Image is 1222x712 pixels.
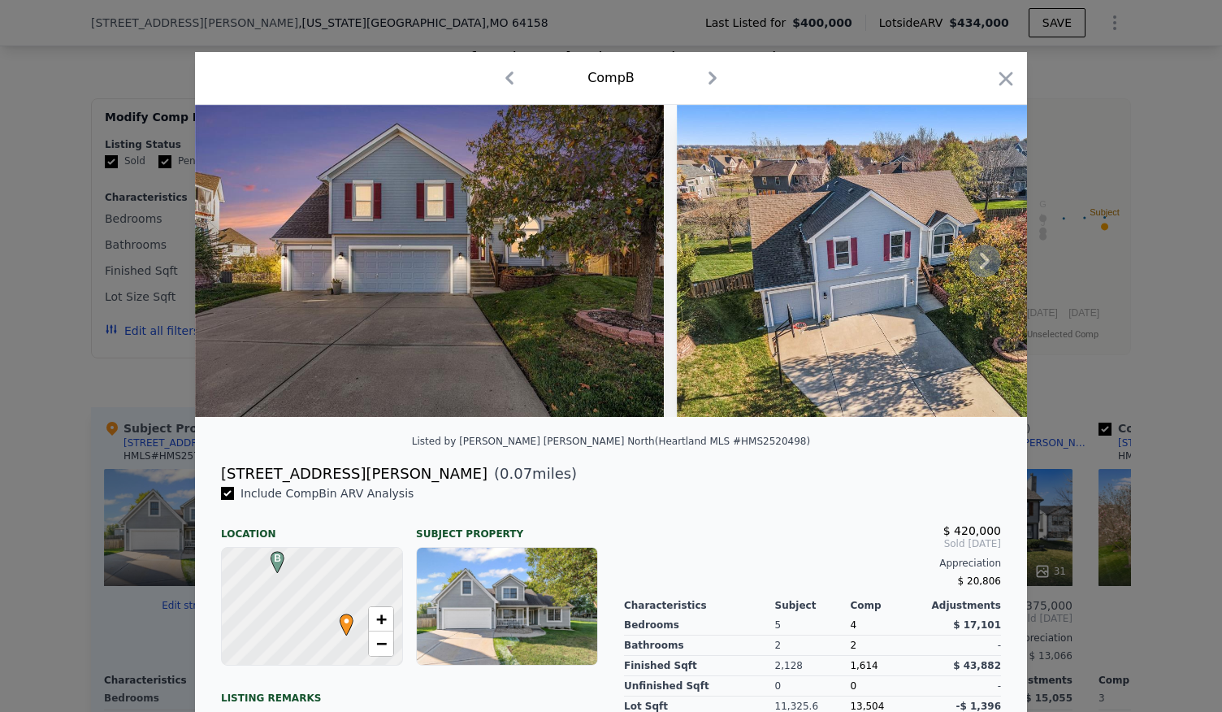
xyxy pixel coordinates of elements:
div: - [925,676,1001,697]
div: Unfinished Sqft [624,676,775,697]
span: $ 420,000 [943,524,1001,537]
span: + [376,609,387,629]
span: 0 [850,680,856,692]
div: Comp B [587,68,635,88]
div: 2,128 [775,656,851,676]
div: [STREET_ADDRESS][PERSON_NAME] [221,462,487,485]
div: Appreciation [624,557,1001,570]
span: 1,614 [850,660,877,671]
span: 0.07 [500,465,532,482]
img: Property Img [677,105,1093,417]
div: Listing remarks [221,679,598,705]
div: Finished Sqft [624,656,775,676]
span: $ 17,101 [953,619,1001,631]
a: Zoom in [369,607,393,632]
a: Zoom out [369,632,393,656]
span: Sold [DATE] [624,537,1001,550]
div: - [925,636,1001,656]
div: 5 [775,615,851,636]
span: 13,504 [850,701,884,712]
span: $ 43,882 [953,660,1001,671]
span: − [376,633,387,653]
div: Location [221,514,403,541]
span: ( miles) [487,462,577,485]
div: B [266,551,276,561]
div: Subject Property [416,514,598,541]
div: Bathrooms [624,636,775,656]
img: Property Img [195,105,664,417]
div: Characteristics [624,599,775,612]
div: 2 [775,636,851,656]
span: 4 [850,619,856,631]
div: Listed by [PERSON_NAME] [PERSON_NAME] North (Heartland MLS #HMS2520498) [412,436,810,447]
span: B [266,551,288,566]
div: Subject [775,599,851,612]
div: Bedrooms [624,615,775,636]
div: 2 [850,636,925,656]
span: -$ 1,396 [956,701,1001,712]
div: Comp [850,599,925,612]
div: Adjustments [925,599,1001,612]
span: Include Comp B in ARV Analysis [234,487,420,500]
div: • [336,614,345,623]
span: • [336,609,357,633]
span: $ 20,806 [958,575,1001,587]
div: 0 [775,676,851,697]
